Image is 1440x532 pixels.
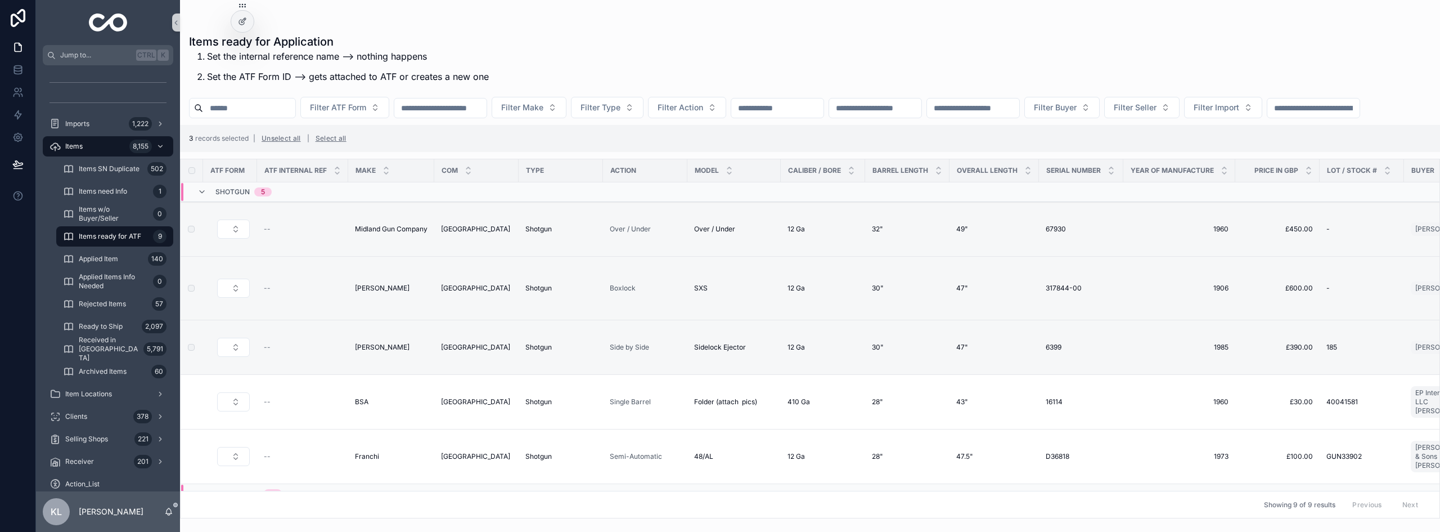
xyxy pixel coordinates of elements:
span: - [1326,225,1330,234]
span: Filter Make [501,102,543,113]
span: Rejected Items [79,299,126,309]
span: 30" [872,284,884,293]
a: 28" [872,397,943,406]
span: Shotgun [525,284,552,293]
span: Filter Buyer [1034,102,1077,113]
span: Lot / Stock # [1327,166,1377,175]
span: Applied Item [79,254,118,263]
a: 12 Ga [787,343,858,352]
div: 57 [152,297,166,311]
a: D36818 [1046,452,1117,461]
span: 12 Ga [787,343,805,352]
span: 12 Ga [787,452,805,461]
button: Select Button [300,97,389,118]
span: Shotgun [525,397,552,406]
span: Franchi [355,452,379,461]
div: 8,155 [129,140,152,153]
span: Showing 9 of 9 results [1264,500,1335,509]
button: Select Button [217,220,250,239]
span: Receiver [65,457,94,466]
button: Select Button [217,338,250,357]
span: BSA [355,397,368,406]
span: Side by Side [610,343,649,352]
a: 1985 [1130,343,1228,352]
span: 185 [1326,343,1337,352]
a: 30" [872,343,943,352]
a: Select Button [217,337,250,357]
span: [GEOGRAPHIC_DATA] [441,225,510,234]
a: - [1326,284,1397,293]
a: 47" [956,343,1032,352]
span: -- [264,225,271,234]
span: Archived Items [79,367,127,376]
a: [GEOGRAPHIC_DATA] [441,343,512,352]
a: Shotgun [525,284,596,293]
span: Filter Action [658,102,703,113]
div: 378 [133,410,152,423]
button: Select Button [217,279,250,298]
span: Type [526,166,544,175]
a: Items8,155 [43,136,173,157]
a: -- [264,397,341,406]
span: Filter Import [1194,102,1239,113]
div: 502 [147,162,166,176]
span: 48/AL [694,452,713,461]
a: £100.00 [1242,452,1313,461]
button: Select Button [217,447,250,466]
div: 0 [153,275,166,288]
a: Side by Side [610,343,681,352]
span: Shotgun [525,343,552,352]
button: Select Button [217,392,250,412]
a: Select Button [217,392,250,412]
a: -- [264,452,341,461]
span: 1960 [1130,397,1228,406]
a: Applied Item140 [56,249,173,269]
span: Cartridges [215,489,259,498]
span: Clients [65,412,87,421]
span: 6399 [1046,343,1061,352]
a: 67930 [1046,225,1117,234]
span: | [307,134,309,142]
a: Over / Under [610,225,651,234]
a: Items SN Duplicate502 [56,159,173,179]
span: COM [442,166,458,175]
button: Select all [312,129,350,147]
a: Single Barrel [610,397,681,406]
a: 28" [872,452,943,461]
a: 1906 [1130,284,1228,293]
a: Selling Shops221 [43,429,173,449]
a: 49" [956,225,1032,234]
span: Selling Shops [65,435,108,444]
span: 67930 [1046,225,1066,234]
a: Action_List [43,474,173,494]
div: 9 [153,230,166,243]
a: Semi-Automatic [610,452,681,461]
a: Select Button [217,446,250,467]
a: £390.00 [1242,343,1313,352]
span: Applied Items Info Needed [79,272,148,290]
a: Semi-Automatic [610,452,662,461]
a: Shotgun [525,343,596,352]
button: Select Button [1104,97,1180,118]
img: App logo [89,14,128,32]
p: [PERSON_NAME] [79,506,143,517]
a: 48/AL [694,452,774,461]
h1: Items ready for Application [189,34,489,50]
a: Single Barrel [610,397,651,406]
span: Buyer [1411,166,1434,175]
span: 317844-00 [1046,284,1082,293]
span: £30.00 [1242,397,1313,406]
span: D36818 [1046,452,1069,461]
div: 5,791 [143,342,166,356]
a: [GEOGRAPHIC_DATA] [441,397,512,406]
a: 410 Ga [787,397,858,406]
a: Imports1,222 [43,114,173,134]
span: Over / Under [694,225,735,234]
span: Make [355,166,376,175]
span: 1973 [1130,452,1228,461]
